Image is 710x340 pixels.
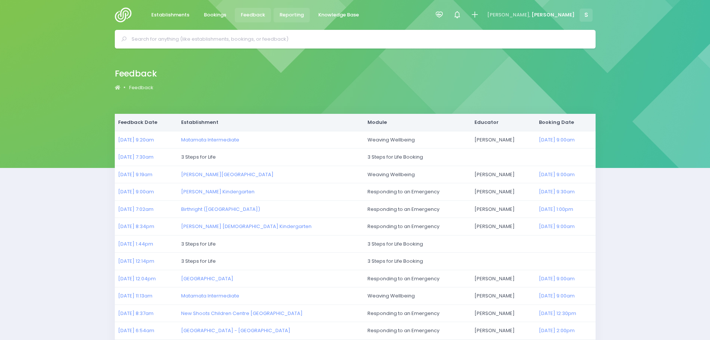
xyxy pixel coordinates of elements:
[471,322,535,340] td: [PERSON_NAME]
[118,292,152,299] a: [DATE] 11:13am
[181,223,312,230] a: [PERSON_NAME] [DEMOGRAPHIC_DATA] Kindergarten
[181,153,216,160] span: 3 Steps for Life
[364,131,471,149] td: Weaving Wellbeing
[364,253,596,270] td: 3 Steps for Life Booking
[181,240,216,247] span: 3 Steps for Life
[118,327,154,334] a: [DATE] 6:54am
[539,171,575,178] a: [DATE] 9:00am
[364,166,471,183] td: Weaving Wellbeing
[364,270,471,287] td: Responding to an Emergency
[151,11,189,19] span: Establishments
[364,287,471,305] td: Weaving Wellbeing
[115,7,136,22] img: Logo
[539,223,575,230] a: [DATE] 9:00am
[118,310,154,317] a: [DATE] 8:37am
[471,183,535,201] td: [PERSON_NAME]
[181,292,239,299] a: Matamata Intermediate
[312,8,365,22] a: Knowledge Base
[241,11,265,19] span: Feedback
[580,9,593,22] span: S
[364,183,471,201] td: Responding to an Emergency
[118,188,154,195] a: [DATE] 9:00am
[487,11,530,19] span: [PERSON_NAME],
[181,327,290,334] a: [GEOGRAPHIC_DATA] - [GEOGRAPHIC_DATA]
[539,136,575,143] a: [DATE] 9:00am
[181,206,260,213] a: Birthright ([GEOGRAPHIC_DATA])
[145,8,196,22] a: Establishments
[539,206,573,213] a: [DATE] 1:00pm
[364,114,471,131] th: Module
[181,275,233,282] a: [GEOGRAPHIC_DATA]
[539,310,576,317] a: [DATE] 12:30pm
[118,275,156,282] a: [DATE] 12:04pm
[115,114,177,131] th: Feedback Date
[471,166,535,183] td: [PERSON_NAME]
[181,258,216,265] span: 3 Steps for Life
[364,218,471,235] td: Responding to an Emergency
[177,114,364,131] th: Establishment
[471,287,535,305] td: [PERSON_NAME]
[471,114,535,131] th: Educator
[181,171,274,178] a: [PERSON_NAME][GEOGRAPHIC_DATA]
[471,131,535,149] td: [PERSON_NAME]
[364,149,596,166] td: 3 Steps for Life Booking
[539,327,575,334] a: [DATE] 2:00pm
[531,11,575,19] span: [PERSON_NAME]
[280,11,304,19] span: Reporting
[471,200,535,218] td: [PERSON_NAME]
[471,270,535,287] td: [PERSON_NAME]
[118,240,153,247] a: [DATE] 1:44pm
[181,136,239,143] a: Matamata Intermediate
[204,11,226,19] span: Bookings
[115,69,157,79] h2: Feedback
[471,218,535,235] td: [PERSON_NAME]
[132,34,585,45] input: Search for anything (like establishments, bookings, or feedback)
[118,153,154,160] a: [DATE] 7:30am
[539,188,575,195] a: [DATE] 9:30am
[181,188,255,195] a: [PERSON_NAME] Kindergarten
[181,310,303,317] a: New Shoots Children Centre [GEOGRAPHIC_DATA]
[118,171,152,178] a: [DATE] 9:19am
[198,8,233,22] a: Bookings
[129,84,153,91] a: Feedback
[539,275,575,282] a: [DATE] 9:00am
[535,114,596,131] th: Booking Date
[118,206,154,213] a: [DATE] 7:02am
[364,305,471,322] td: Responding to an Emergency
[274,8,310,22] a: Reporting
[364,235,596,253] td: 3 Steps for Life Booking
[235,8,271,22] a: Feedback
[118,136,154,143] a: [DATE] 9:20am
[471,305,535,322] td: [PERSON_NAME]
[118,223,154,230] a: [DATE] 8:34pm
[118,258,154,265] a: [DATE] 12:14pm
[364,200,471,218] td: Responding to an Emergency
[318,11,359,19] span: Knowledge Base
[364,322,471,340] td: Responding to an Emergency
[539,292,575,299] a: [DATE] 9:00am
